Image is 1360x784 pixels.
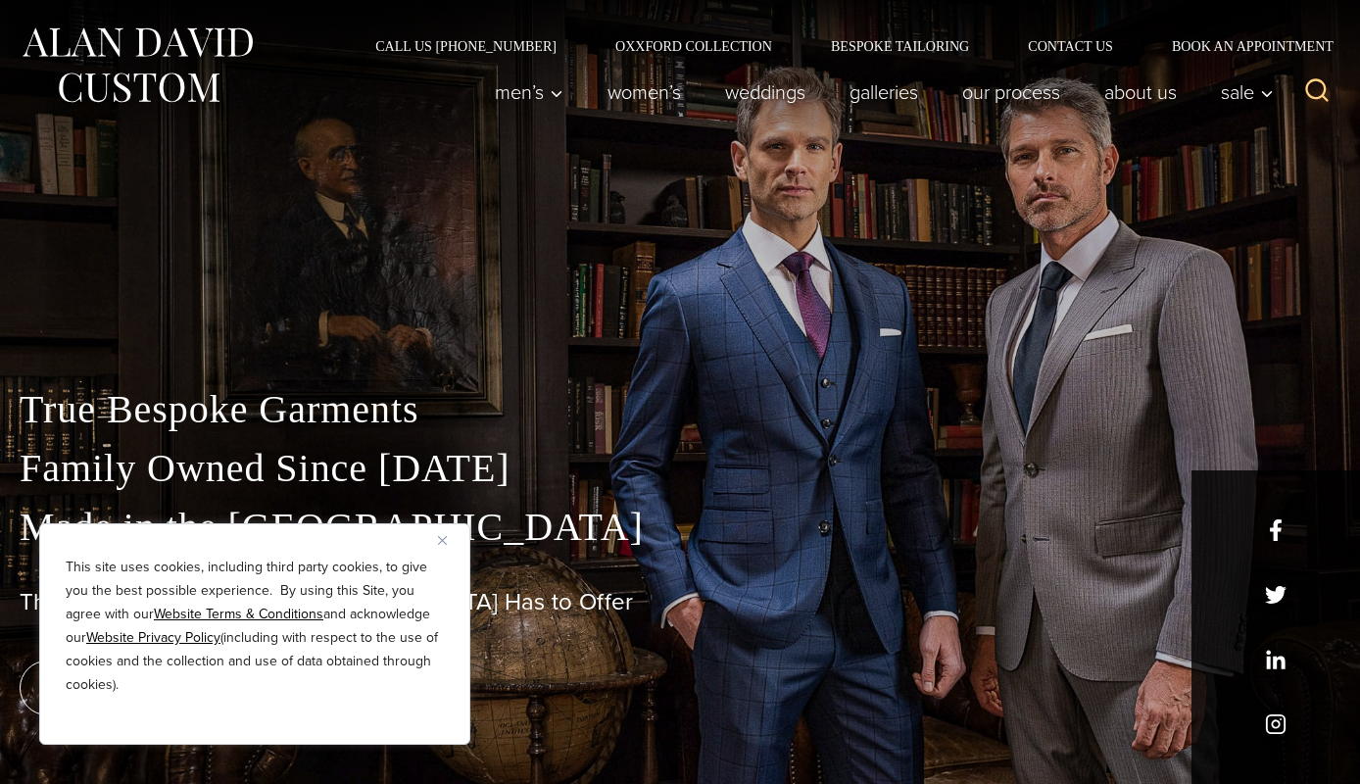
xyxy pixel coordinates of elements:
[20,22,255,109] img: Alan David Custom
[473,73,1285,112] nav: Primary Navigation
[438,528,461,552] button: Close
[20,380,1340,557] p: True Bespoke Garments Family Owned Since [DATE] Made in the [GEOGRAPHIC_DATA]
[20,588,1340,616] h1: The Best Custom Suits [GEOGRAPHIC_DATA] Has to Offer
[801,39,998,53] a: Bespoke Tailoring
[941,73,1083,112] a: Our Process
[586,73,704,112] a: Women’s
[154,604,323,624] a: Website Terms & Conditions
[346,39,1340,53] nav: Secondary Navigation
[828,73,941,112] a: Galleries
[998,39,1142,53] a: Contact Us
[1221,82,1274,102] span: Sale
[1142,39,1340,53] a: Book an Appointment
[704,73,828,112] a: weddings
[66,556,444,697] p: This site uses cookies, including third party cookies, to give you the best possible experience. ...
[495,82,563,102] span: Men’s
[1293,69,1340,116] button: View Search Form
[1083,73,1199,112] a: About Us
[438,536,447,545] img: Close
[20,661,294,715] a: book an appointment
[346,39,586,53] a: Call Us [PHONE_NUMBER]
[86,627,220,648] a: Website Privacy Policy
[586,39,801,53] a: Oxxford Collection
